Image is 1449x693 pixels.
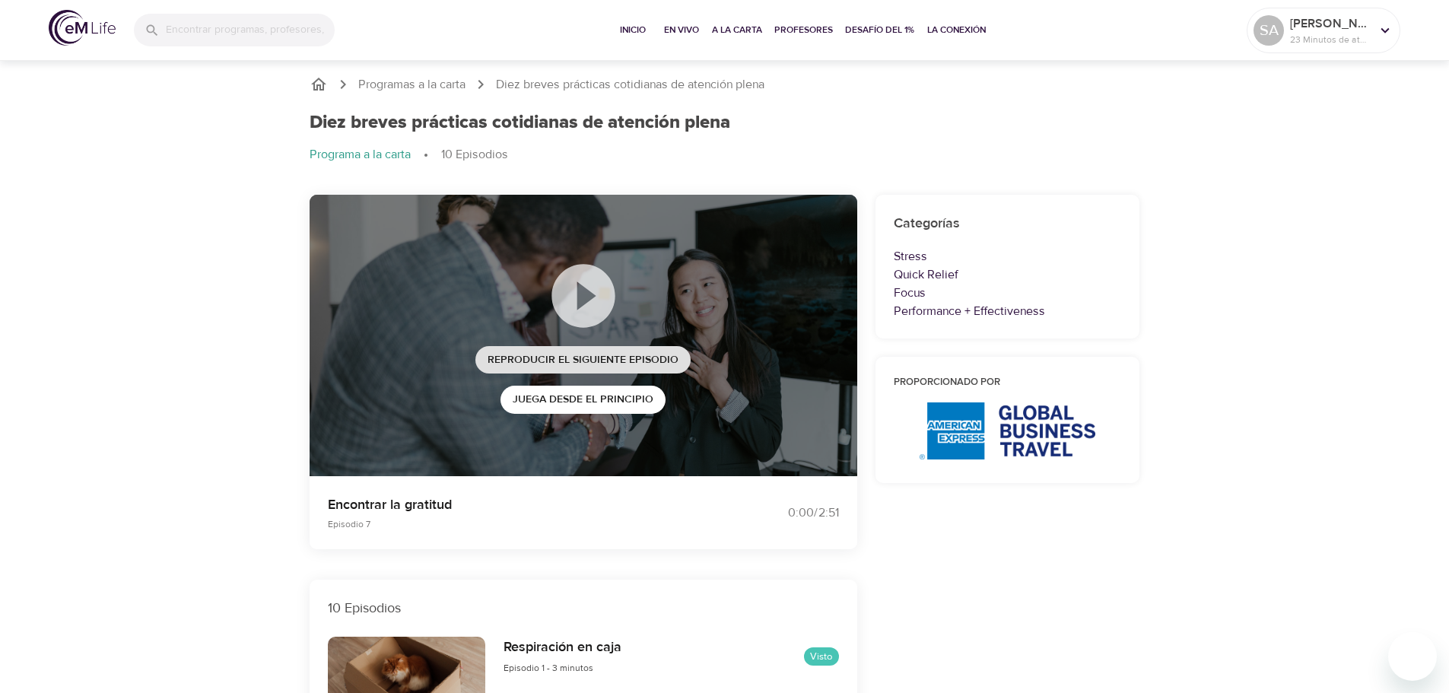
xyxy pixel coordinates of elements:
[513,390,653,409] span: Juega desde el principio
[358,76,466,94] a: Programas a la carta
[712,22,762,38] span: A la carta
[725,504,839,522] div: 0:00 / 2:51
[894,213,1122,235] h6: Categorías
[49,10,116,46] img: logo
[475,346,691,374] button: Reproducir el siguiente episodio
[328,517,707,531] p: Episodio 7
[894,284,1122,302] p: Focus
[166,14,335,46] input: Encontrar programas, profesores, etc...
[496,76,764,94] p: Diez breves prácticas cotidianas de atención plena
[1290,14,1371,33] p: [PERSON_NAME]
[1388,632,1437,681] iframe: Botón para iniciar la ventana de mensajería
[920,402,1095,459] img: AmEx%20GBT%20logo.png
[1290,33,1371,46] p: 23 Minutos de atención
[310,112,730,134] h1: Diez breves prácticas cotidianas de atención plena
[1254,15,1284,46] div: SA
[328,598,839,618] p: 10 Episodios
[328,494,707,515] p: Encontrar la gratitud
[663,22,700,38] span: En vivo
[615,22,651,38] span: Inicio
[927,22,986,38] span: La Conexión
[504,637,621,659] h6: Respiración en caja
[894,302,1122,320] p: Performance + Effectiveness
[488,351,678,370] span: Reproducir el siguiente episodio
[310,146,1140,164] nav: breadcrumb
[500,386,666,414] button: Juega desde el principio
[504,662,593,674] span: Episodio 1 - 3 minutos
[441,146,508,164] p: 10 Episodios
[894,375,1122,391] h6: Proporcionado por
[845,22,915,38] span: Desafío del 1%
[804,650,839,664] span: Visto
[774,22,833,38] span: Profesores
[894,265,1122,284] p: Quick Relief
[310,75,1140,94] nav: breadcrumb
[894,247,1122,265] p: Stress
[310,146,411,164] p: Programa a la carta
